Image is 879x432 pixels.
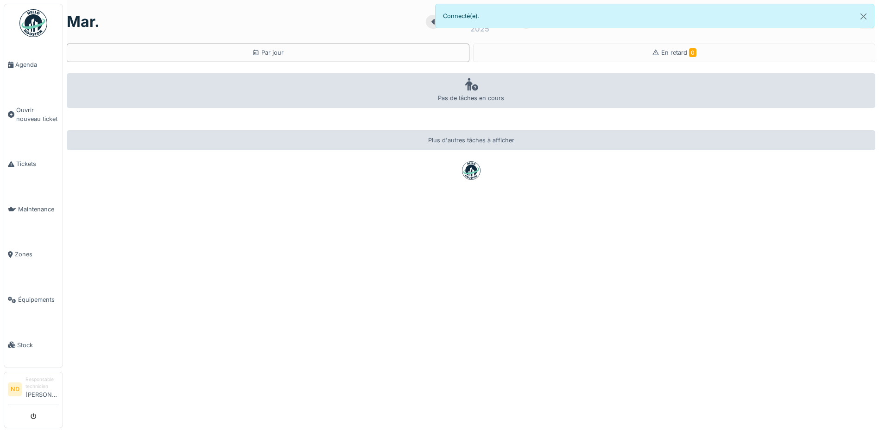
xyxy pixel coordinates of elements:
img: Badge_color-CXgf-gQk.svg [19,9,47,37]
a: Tickets [4,141,63,187]
h1: mar. [67,13,100,31]
span: Stock [17,341,59,349]
div: Par jour [252,48,284,57]
div: 2025 [470,23,489,34]
span: Équipements [18,295,59,304]
span: Tickets [16,159,59,168]
div: Responsable technicien [25,376,59,390]
div: Connecté(e). [435,4,875,28]
div: Plus d'autres tâches à afficher [67,130,875,150]
span: Zones [15,250,59,259]
span: 0 [689,48,696,57]
img: badge-BVDL4wpA.svg [462,161,481,180]
li: [PERSON_NAME] [25,376,59,403]
li: ND [8,382,22,396]
a: Ouvrir nouveau ticket [4,88,63,142]
span: En retard [661,49,696,56]
a: Agenda [4,42,63,88]
span: Agenda [15,60,59,69]
a: Équipements [4,277,63,323]
span: Ouvrir nouveau ticket [16,106,59,123]
a: Zones [4,232,63,277]
a: Stock [4,322,63,368]
a: ND Responsable technicien[PERSON_NAME] [8,376,59,405]
button: Close [853,4,874,29]
div: Pas de tâches en cours [67,73,875,108]
span: Maintenance [18,205,59,214]
a: Maintenance [4,187,63,232]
